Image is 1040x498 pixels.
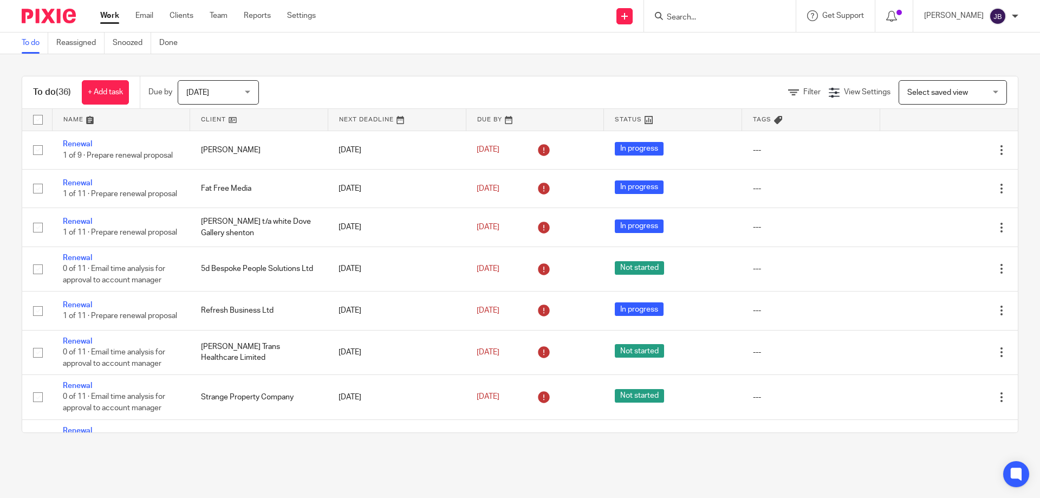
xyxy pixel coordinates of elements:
a: Renewal [63,338,92,345]
td: Fresh Mindset (Uk) Ltd [190,419,328,464]
td: [DATE] [328,292,466,330]
a: Snoozed [113,33,151,54]
td: [DATE] [328,169,466,208]
a: Renewal [63,254,92,262]
span: View Settings [844,88,890,96]
a: Clients [170,10,193,21]
td: [DATE] [328,419,466,464]
span: 1 of 11 · Prepare renewal proposal [63,313,177,320]
div: --- [753,305,869,316]
img: svg%3E [989,8,1006,25]
span: [DATE] [477,307,499,314]
span: [DATE] [477,393,499,401]
td: [DATE] [328,131,466,169]
a: Renewal [63,382,92,390]
input: Search [666,13,763,23]
td: [PERSON_NAME] t/a white Dove Gallery shenton [190,208,328,247]
span: Tags [753,117,771,122]
td: [DATE] [328,330,466,374]
span: 1 of 11 · Prepare renewal proposal [63,229,177,237]
td: [PERSON_NAME] Trans Healthcare Limited [190,330,328,374]
span: 0 of 11 · Email time analysis for approval to account manager [63,348,165,367]
span: In progress [615,180,664,194]
a: To do [22,33,48,54]
div: --- [753,347,869,358]
a: Reassigned [56,33,105,54]
span: [DATE] [477,265,499,273]
h1: To do [33,87,71,98]
span: 0 of 11 · Email time analysis for approval to account manager [63,265,165,284]
a: Renewal [63,301,92,309]
div: --- [753,222,869,232]
a: Renewal [63,427,92,435]
span: 1 of 9 · Prepare renewal proposal [63,152,173,159]
span: (36) [56,88,71,96]
span: Not started [615,344,664,358]
span: 1 of 11 · Prepare renewal proposal [63,190,177,198]
span: [DATE] [186,89,209,96]
span: [DATE] [477,348,499,356]
a: Team [210,10,227,21]
div: --- [753,145,869,156]
div: --- [753,263,869,274]
a: Email [135,10,153,21]
p: [PERSON_NAME] [924,10,984,21]
span: [DATE] [477,223,499,231]
a: Renewal [63,140,92,148]
a: Reports [244,10,271,21]
td: 5d Bespoke People Solutions Ltd [190,247,328,291]
a: Done [159,33,186,54]
td: Strange Property Company [190,375,328,419]
span: Select saved view [907,89,968,96]
span: In progress [615,302,664,316]
img: Pixie [22,9,76,23]
div: --- [753,392,869,403]
td: [PERSON_NAME] [190,131,328,169]
span: Not started [615,389,664,403]
a: + Add task [82,80,129,105]
p: Due by [148,87,172,98]
td: Refresh Business Ltd [190,292,328,330]
span: Not started [615,261,664,275]
a: Settings [287,10,316,21]
span: [DATE] [477,185,499,192]
td: Fat Free Media [190,169,328,208]
span: In progress [615,142,664,156]
div: --- [753,183,869,194]
span: 0 of 11 · Email time analysis for approval to account manager [63,393,165,412]
td: [DATE] [328,208,466,247]
span: [DATE] [477,146,499,154]
span: Filter [803,88,821,96]
td: [DATE] [328,375,466,419]
a: Renewal [63,218,92,225]
td: [DATE] [328,247,466,291]
a: Work [100,10,119,21]
span: In progress [615,219,664,233]
span: Get Support [822,12,864,20]
a: Renewal [63,179,92,187]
